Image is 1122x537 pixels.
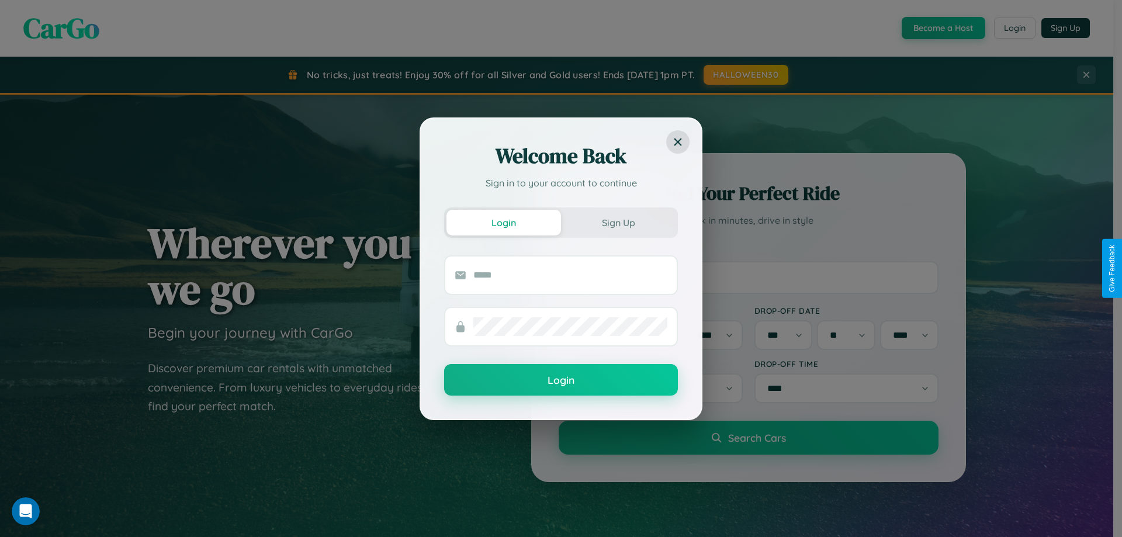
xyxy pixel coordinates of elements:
[444,176,678,190] p: Sign in to your account to continue
[444,364,678,396] button: Login
[446,210,561,235] button: Login
[561,210,676,235] button: Sign Up
[444,142,678,170] h2: Welcome Back
[12,497,40,525] iframe: Intercom live chat
[1108,245,1116,292] div: Give Feedback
